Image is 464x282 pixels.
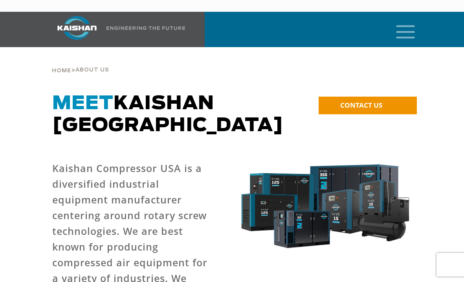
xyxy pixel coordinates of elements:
[106,26,185,30] img: Engineering the future
[52,67,71,74] a: Home
[48,16,106,40] img: kaishan logo
[393,23,406,36] a: mobile menu
[48,12,187,47] a: Kaishan USA
[75,68,109,73] span: About Us
[52,68,71,73] span: Home
[52,94,284,135] span: Kaishan [GEOGRAPHIC_DATA]
[340,101,382,110] span: CONTACT US
[52,47,109,77] div: >
[237,160,412,255] img: krsb
[319,97,417,114] a: CONTACT US
[52,94,114,113] span: Meet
